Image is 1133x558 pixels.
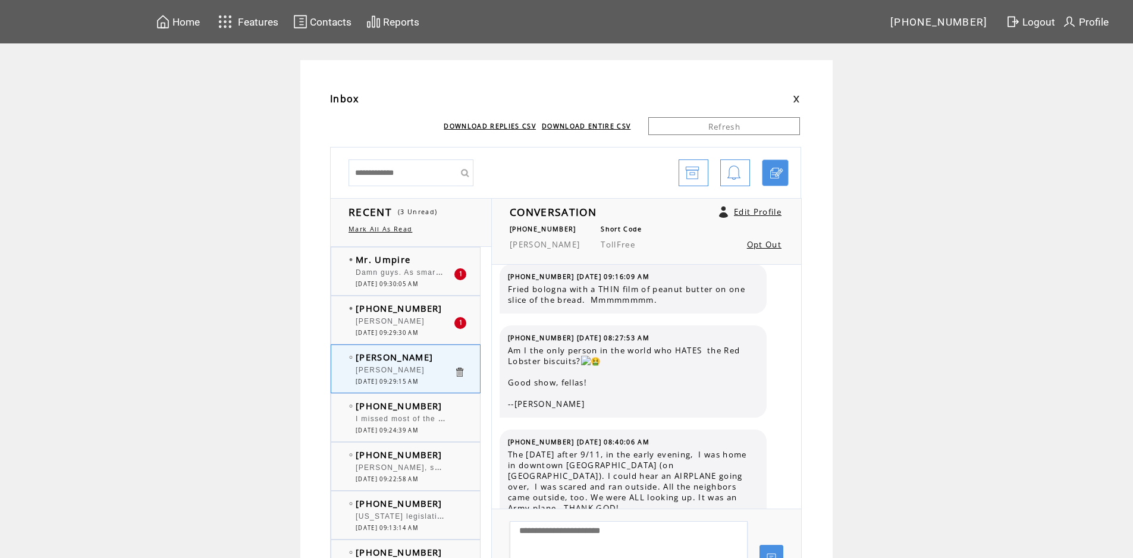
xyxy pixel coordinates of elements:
[356,524,418,532] span: [DATE] 09:13:14 AM
[356,317,425,325] span: [PERSON_NAME]
[356,509,573,521] span: [US_STATE] legislation on power is opt in as proposed.
[349,405,353,407] img: bulletEmpty.png
[349,225,412,233] a: Mark All As Read
[1060,12,1110,31] a: Profile
[356,378,418,385] span: [DATE] 09:29:15 AM
[349,453,353,456] img: bulletEmpty.png
[291,12,353,31] a: Contacts
[454,268,466,280] div: 1
[719,206,728,218] a: Click to edit user profile
[213,10,280,33] a: Features
[508,438,649,446] span: [PHONE_NUMBER] [DATE] 08:40:06 AM
[349,307,353,310] img: bulletFull.png
[601,239,635,250] span: TollFree
[356,329,418,337] span: [DATE] 09:29:30 AM
[215,12,236,32] img: features.svg
[601,225,642,233] span: Short Code
[349,205,392,219] span: RECENT
[238,16,278,28] span: Features
[349,551,353,554] img: bulletEmpty.png
[508,272,649,281] span: [PHONE_NUMBER] [DATE] 09:16:09 AM
[349,356,353,359] img: bulletEmpty.png
[454,317,466,329] div: 1
[648,117,800,135] a: Refresh
[747,239,782,250] a: Opt Out
[542,122,630,130] a: DOWNLOAD ENTIRE CSV
[762,159,789,186] a: Click to start a chat with mobile number by SMS
[508,449,758,535] span: The [DATE] after 9/11, in the early evening, I was home in downtown [GEOGRAPHIC_DATA] (on [GEOGRA...
[734,206,782,217] a: Edit Profile
[330,92,359,105] span: Inbox
[349,502,353,505] img: bulletEmpty.png
[356,546,442,558] span: [PHONE_NUMBER]
[366,14,381,29] img: chart.svg
[581,356,601,366] img: 🤮
[356,366,425,374] span: [PERSON_NAME]
[172,16,200,28] span: Home
[890,16,988,28] span: [PHONE_NUMBER]
[356,449,442,460] span: [PHONE_NUMBER]
[156,14,170,29] img: home.svg
[383,16,419,28] span: Reports
[508,345,758,409] span: Am I the only person in the world who HATES the Red Lobster biscuits? Good show, fellas! --[PERSO...
[356,351,433,363] span: [PERSON_NAME]
[1062,14,1076,29] img: profile.svg
[510,225,576,233] span: [PHONE_NUMBER]
[510,205,597,219] span: CONVERSATION
[154,12,202,31] a: Home
[454,366,465,378] a: Click to delete these messgaes
[365,12,421,31] a: Reports
[1022,16,1055,28] span: Logout
[1079,16,1109,28] span: Profile
[508,334,649,342] span: [PHONE_NUMBER] [DATE] 08:27:53 AM
[444,122,536,130] a: DOWNLOAD REPLIES CSV
[356,280,418,288] span: [DATE] 09:30:05 AM
[685,160,699,187] img: archive.png
[510,239,580,250] span: [PERSON_NAME]
[349,258,353,261] img: bulletFull.png
[356,265,652,277] span: Damn guys. As smart as you guys act you have never heard of Google. Lol.
[727,160,741,187] img: bell.png
[1004,12,1060,31] a: Logout
[356,475,418,483] span: [DATE] 09:22:58 AM
[356,302,442,314] span: [PHONE_NUMBER]
[293,14,307,29] img: contacts.svg
[356,427,418,434] span: [DATE] 09:24:39 AM
[356,497,442,509] span: [PHONE_NUMBER]
[398,208,437,216] span: (3 Unread)
[356,460,611,472] span: [PERSON_NAME], sometimes the Land Line is connected to 911.
[356,253,410,265] span: Mr. Umpire
[456,159,473,186] input: Submit
[508,284,758,305] span: Fried bologna with a THIN film of peanut butter on one slice of the bread. Mmmmmmmm.
[356,400,442,412] span: [PHONE_NUMBER]
[310,16,351,28] span: Contacts
[1006,14,1020,29] img: exit.svg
